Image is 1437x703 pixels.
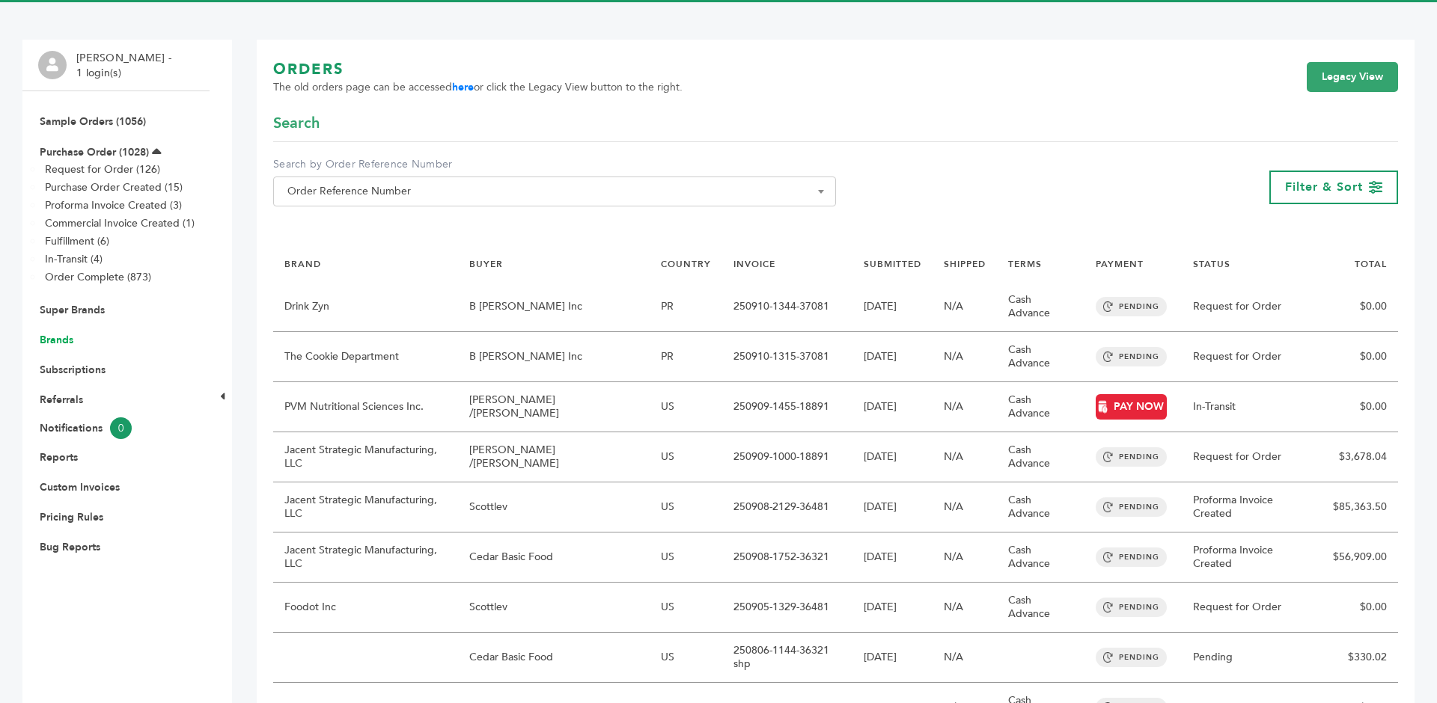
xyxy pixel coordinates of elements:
td: Proforma Invoice Created [1182,482,1322,532]
td: Jacent Strategic Manufacturing, LLC [273,482,458,532]
td: $0.00 [1322,282,1398,332]
td: $3,678.04 [1322,432,1398,482]
td: Cash Advance [997,282,1084,332]
a: Order Complete (873) [45,270,151,284]
td: $330.02 [1322,633,1398,683]
td: [DATE] [852,282,933,332]
td: PR [650,282,722,332]
a: here [452,80,474,94]
td: 250905-1329-36481 [722,583,852,633]
span: Search [273,113,320,134]
td: Scottlev [458,583,650,633]
td: [DATE] [852,332,933,382]
td: Cash Advance [997,583,1084,633]
a: TERMS [1008,258,1042,270]
td: B [PERSON_NAME] Inc [458,332,650,382]
td: Request for Order [1182,282,1322,332]
a: Referrals [40,393,83,407]
a: In-Transit (4) [45,252,103,266]
td: $85,363.50 [1322,482,1398,532]
span: PENDING [1096,598,1167,617]
td: Cash Advance [997,482,1084,532]
td: PR [650,332,722,382]
td: Proforma Invoice Created [1182,532,1322,583]
td: US [650,633,722,683]
td: 250910-1344-37081 [722,282,852,332]
td: N/A [933,633,997,683]
label: Search by Order Reference Number [273,157,836,172]
td: Request for Order [1182,583,1322,633]
a: SUBMITTED [864,258,921,270]
td: B [PERSON_NAME] Inc [458,282,650,332]
td: [PERSON_NAME] /[PERSON_NAME] [458,382,650,432]
td: $0.00 [1322,583,1398,633]
span: PENDING [1096,648,1167,667]
a: INVOICE [733,258,775,270]
td: Cedar Basic Food [458,633,650,683]
a: PAY NOW [1096,394,1167,420]
span: PENDING [1096,447,1167,467]
td: 250806-1144-36321 shp [722,633,852,683]
span: PENDING [1096,297,1167,316]
td: Cash Advance [997,532,1084,583]
span: PENDING [1096,497,1167,517]
td: In-Transit [1182,382,1322,432]
a: BRAND [284,258,321,270]
td: $0.00 [1322,382,1398,432]
td: Cash Advance [997,382,1084,432]
td: N/A [933,432,997,482]
a: TOTAL [1355,258,1387,270]
a: Super Brands [40,303,105,317]
td: US [650,583,722,633]
span: Filter & Sort [1285,179,1363,195]
td: US [650,482,722,532]
td: N/A [933,532,997,583]
td: 250908-1752-36321 [722,532,852,583]
span: The old orders page can be accessed or click the Legacy View button to the right. [273,80,683,95]
td: Cash Advance [997,332,1084,382]
td: N/A [933,482,997,532]
a: STATUS [1193,258,1230,270]
a: Purchase Order (1028) [40,145,149,159]
a: Pricing Rules [40,510,103,524]
a: SHIPPED [944,258,986,270]
td: [DATE] [852,482,933,532]
td: Cash Advance [997,432,1084,482]
a: Purchase Order Created (15) [45,180,183,194]
td: 250908-2129-36481 [722,482,852,532]
td: Pending [1182,633,1322,683]
span: Order Reference Number [273,176,836,206]
td: N/A [933,382,997,432]
td: Scottlev [458,482,650,532]
a: Proforma Invoice Created (3) [45,198,182,212]
span: 0 [110,417,132,439]
a: PAYMENT [1096,258,1144,270]
a: Sample Orders (1056) [40,114,146,129]
a: Subscriptions [40,363,106,377]
td: N/A [933,583,997,633]
td: [DATE] [852,583,933,633]
td: US [650,532,722,583]
a: Fulfillment (6) [45,234,109,248]
li: [PERSON_NAME] - 1 login(s) [76,51,175,80]
td: Cedar Basic Food [458,532,650,583]
td: PVM Nutritional Sciences Inc. [273,382,458,432]
td: N/A [933,332,997,382]
span: Order Reference Number [281,181,828,202]
a: Request for Order (126) [45,162,160,176]
td: $56,909.00 [1322,532,1398,583]
img: profile.png [38,51,67,79]
td: 250910-1315-37081 [722,332,852,382]
a: Commercial Invoice Created (1) [45,216,195,230]
span: PENDING [1096,347,1167,366]
td: N/A [933,282,997,332]
td: [PERSON_NAME] /[PERSON_NAME] [458,432,650,482]
td: Jacent Strategic Manufacturing, LLC [273,432,458,482]
a: Custom Invoices [40,480,120,494]
span: PENDING [1096,547,1167,567]
td: Jacent Strategic Manufacturing, LLC [273,532,458,583]
td: $0.00 [1322,332,1398,382]
td: US [650,432,722,482]
td: Drink Zyn [273,282,458,332]
td: 250909-1000-18891 [722,432,852,482]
